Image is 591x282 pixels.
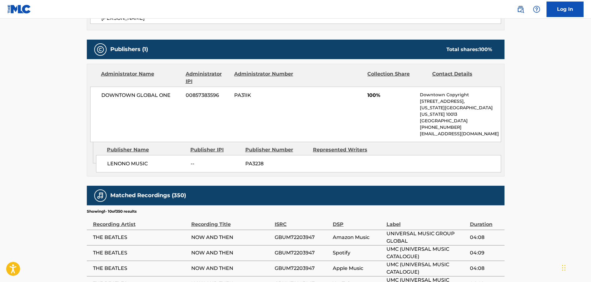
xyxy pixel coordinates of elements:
[186,92,230,99] span: 00857383596
[533,6,540,13] img: help
[110,46,148,53] h5: Publishers (1)
[275,214,330,228] div: ISRC
[191,265,272,272] span: NOW AND THEN
[186,70,230,85] div: Administrator IPI
[191,214,272,228] div: Recording Title
[313,146,376,154] div: Represented Writers
[420,118,500,124] p: [GEOGRAPHIC_DATA]
[107,160,186,167] span: LENONO MUSIC
[530,3,543,15] div: Help
[333,265,383,272] span: Apple Music
[420,131,500,137] p: [EMAIL_ADDRESS][DOMAIN_NAME]
[514,3,527,15] a: Public Search
[93,249,188,257] span: THE BEATLES
[93,265,188,272] span: THE BEATLES
[101,70,181,85] div: Administrator Name
[234,92,294,99] span: PA31IK
[386,261,467,276] span: UMC (UNIVERSAL MUSIC CATALOGUE)
[470,234,501,241] span: 04:08
[420,98,500,105] p: [STREET_ADDRESS],
[333,249,383,257] span: Spotify
[191,234,272,241] span: NOW AND THEN
[562,258,566,277] div: Drag
[191,160,241,167] span: --
[101,92,181,99] span: DOWNTOWN GLOBAL ONE
[275,249,330,257] span: GBUM72203947
[517,6,524,13] img: search
[275,265,330,272] span: GBUM72203947
[560,252,591,282] iframe: Chat Widget
[420,92,500,98] p: Downtown Copyright
[386,230,467,245] span: UNIVERSAL MUSIC GROUP GLOBAL
[367,70,427,85] div: Collection Share
[93,214,188,228] div: Recording Artist
[7,5,31,14] img: MLC Logo
[432,70,492,85] div: Contact Details
[333,214,383,228] div: DSP
[479,46,492,52] span: 100 %
[97,192,104,199] img: Matched Recordings
[245,146,308,154] div: Publisher Number
[97,46,104,53] img: Publishers
[190,146,241,154] div: Publisher IPI
[386,245,467,260] span: UMC (UNIVERSAL MUSIC CATALOGUE)
[191,249,272,257] span: NOW AND THEN
[470,249,501,257] span: 04:09
[234,70,294,85] div: Administrator Number
[275,234,330,241] span: GBUM72203947
[107,146,186,154] div: Publisher Name
[245,160,308,167] span: PA32J8
[87,209,137,214] p: Showing 1 - 10 of 350 results
[110,192,186,199] h5: Matched Recordings (350)
[470,214,501,228] div: Duration
[386,214,467,228] div: Label
[470,265,501,272] span: 04:08
[547,2,584,17] a: Log In
[93,234,188,241] span: THE BEATLES
[333,234,383,241] span: Amazon Music
[420,105,500,118] p: [US_STATE][GEOGRAPHIC_DATA][US_STATE] 10013
[367,92,415,99] span: 100%
[446,46,492,53] div: Total shares:
[420,124,500,131] p: [PHONE_NUMBER]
